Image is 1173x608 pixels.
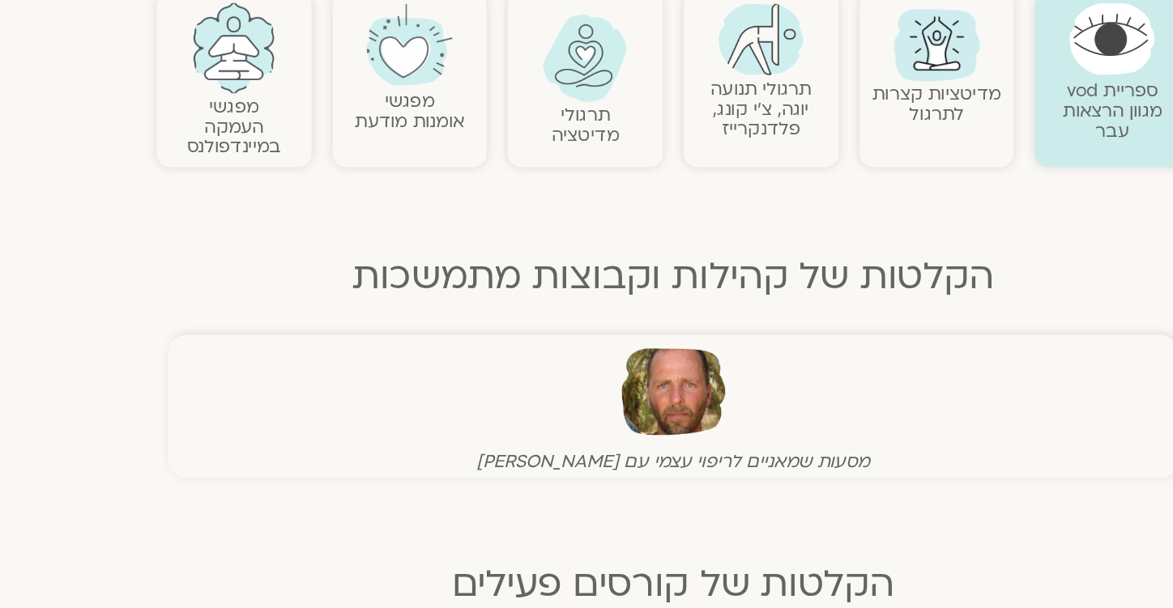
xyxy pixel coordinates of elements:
a: מפגשיהעמקה במיינדפולנס [213,73,285,122]
figcaption: מסעות שמאניים לריפוי עצמי עם [PERSON_NAME] [203,347,970,364]
input: חיפוש... [202,480,971,519]
a: מפגשיאומנות מודעת [342,69,426,103]
a: יצירת קשר [1011,568,1165,600]
h2: הקלטות של קורסים פעילים [190,433,983,466]
a: ספריית vodמגוון הרצאות עבר [886,61,962,110]
h2: הקלטות של קהילות וקבוצות מתמשכות [190,197,983,229]
a: תרגולי תנועהיוגה, צ׳י קונג, פלדנקרייז [615,59,693,108]
a: תרגולימדיטציה [493,79,545,113]
span: יצירת קשר [1066,575,1124,597]
a: מדיטציות קצרות לתרגול [740,63,838,97]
